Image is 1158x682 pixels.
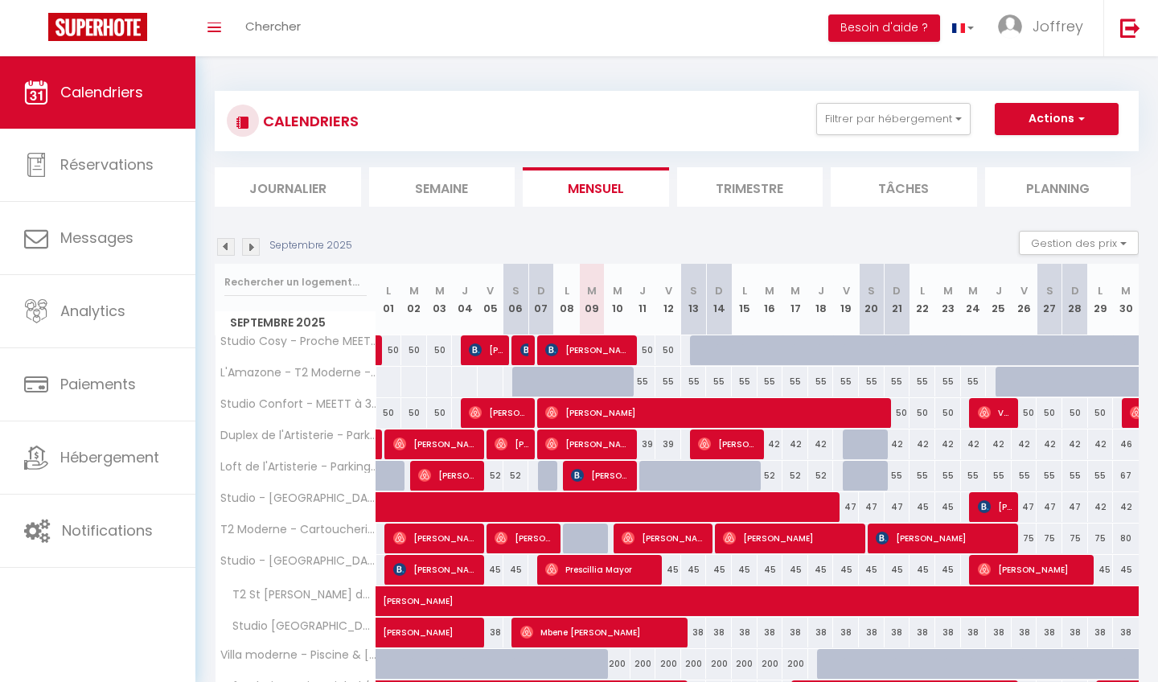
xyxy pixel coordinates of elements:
[723,523,860,553] span: [PERSON_NAME]
[978,491,1012,522] span: [PERSON_NAME]
[1012,398,1037,428] div: 50
[961,367,987,396] div: 55
[630,429,656,459] div: 39
[935,618,961,647] div: 38
[587,283,597,298] abbr: M
[742,283,747,298] abbr: L
[808,264,834,335] th: 18
[1033,16,1083,36] span: Joffrey
[427,335,453,365] div: 50
[782,461,808,491] div: 52
[503,461,529,491] div: 52
[435,283,445,298] abbr: M
[833,264,859,335] th: 19
[920,283,925,298] abbr: L
[62,520,153,540] span: Notifications
[639,283,646,298] abbr: J
[885,461,910,491] div: 55
[758,367,783,396] div: 55
[605,264,630,335] th: 10
[715,283,723,298] abbr: D
[1113,524,1139,553] div: 80
[503,264,529,335] th: 06
[935,555,961,585] div: 45
[218,649,379,661] span: Villa moderne - Piscine & [PERSON_NAME] - 3 min Aéroport
[681,618,707,647] div: 38
[545,335,631,365] span: [PERSON_NAME]
[808,555,834,585] div: 45
[1062,398,1088,428] div: 50
[1037,264,1062,335] th: 27
[843,283,850,298] abbr: V
[833,367,859,396] div: 55
[393,554,479,585] span: [PERSON_NAME]
[565,283,569,298] abbr: L
[1012,524,1037,553] div: 75
[393,429,479,459] span: [PERSON_NAME]
[655,555,681,585] div: 45
[732,555,758,585] div: 45
[732,618,758,647] div: 38
[1088,429,1114,459] div: 42
[478,461,503,491] div: 52
[910,367,935,396] div: 55
[732,264,758,335] th: 15
[393,523,479,553] span: [PERSON_NAME]
[1037,524,1062,553] div: 75
[60,82,143,102] span: Calendriers
[427,398,453,428] div: 50
[215,167,361,207] li: Journalier
[1062,461,1088,491] div: 55
[369,167,515,207] li: Semaine
[1037,618,1062,647] div: 38
[885,367,910,396] div: 55
[1088,398,1114,428] div: 50
[893,283,901,298] abbr: D
[622,523,708,553] span: [PERSON_NAME]
[224,268,367,297] input: Rechercher un logement...
[655,429,681,459] div: 39
[782,429,808,459] div: 42
[665,283,672,298] abbr: V
[690,283,697,298] abbr: S
[818,283,824,298] abbr: J
[978,554,1090,585] span: [PERSON_NAME]
[859,264,885,335] th: 20
[935,264,961,335] th: 23
[1088,461,1114,491] div: 55
[961,618,987,647] div: 38
[1113,461,1139,491] div: 67
[1113,618,1139,647] div: 38
[520,617,684,647] span: Mbene [PERSON_NAME]
[1062,524,1088,553] div: 75
[630,335,656,365] div: 50
[1062,264,1088,335] th: 28
[655,335,681,365] div: 50
[732,367,758,396] div: 55
[537,283,545,298] abbr: D
[986,461,1012,491] div: 55
[655,649,681,679] div: 200
[885,618,910,647] div: 38
[986,618,1012,647] div: 38
[1113,555,1139,585] div: 45
[1113,264,1139,335] th: 30
[528,264,554,335] th: 07
[1071,283,1079,298] abbr: D
[1088,618,1114,647] div: 38
[1088,492,1114,522] div: 42
[655,264,681,335] th: 12
[1012,618,1037,647] div: 38
[996,283,1002,298] abbr: J
[828,14,940,42] button: Besoin d'aide ?
[935,398,961,428] div: 50
[469,335,503,365] span: [PERSON_NAME]
[401,264,427,335] th: 02
[60,228,133,248] span: Messages
[630,367,656,396] div: 55
[681,555,707,585] div: 45
[409,283,419,298] abbr: M
[876,523,1013,553] span: [PERSON_NAME]
[60,154,154,175] span: Réservations
[1037,398,1062,428] div: 50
